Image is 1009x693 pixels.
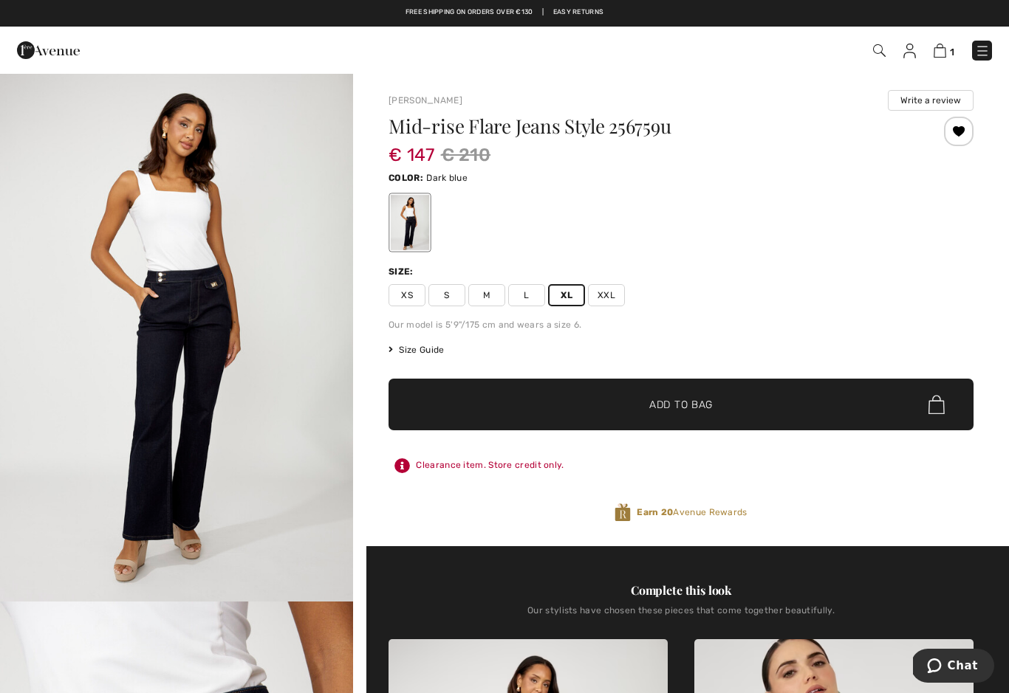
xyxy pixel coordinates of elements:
[637,507,673,517] strong: Earn 20
[389,130,435,165] span: € 147
[649,397,713,413] span: Add to Bag
[389,265,417,278] div: Size:
[903,44,916,58] img: My Info
[913,649,994,686] iframe: Opens a widget where you can chat to one of our agents
[615,503,631,523] img: Avenue Rewards
[428,284,465,306] span: S
[389,452,974,479] div: Clearance item. Store credit only.
[548,284,585,306] span: XL
[389,582,974,599] div: Complete this look
[934,41,954,59] a: 1
[975,44,990,58] img: Menu
[934,44,946,58] img: Shopping Bag
[389,95,462,106] a: [PERSON_NAME]
[588,284,625,306] span: XXL
[508,284,545,306] span: L
[389,284,425,306] span: XS
[928,395,945,414] img: Bag.svg
[426,173,468,183] span: Dark blue
[389,117,876,136] h1: Mid-rise Flare Jeans Style 256759u
[441,142,491,168] span: € 210
[389,343,444,356] span: Size Guide
[468,284,505,306] span: M
[17,42,80,56] a: 1ère Avenue
[406,7,533,18] a: Free shipping on orders over €130
[637,506,747,519] span: Avenue Rewards
[391,195,429,250] div: Dark blue
[17,35,80,65] img: 1ère Avenue
[389,605,974,627] div: Our stylists have chosen these pieces that come together beautifully.
[389,173,423,183] span: Color:
[389,379,974,430] button: Add to Bag
[950,46,954,58] span: 1
[888,90,974,111] button: Write a review
[542,7,544,18] span: |
[389,318,974,331] div: Our model is 5'9"/175 cm and wears a size 6.
[873,44,886,57] img: Search
[553,7,604,18] a: Easy Returns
